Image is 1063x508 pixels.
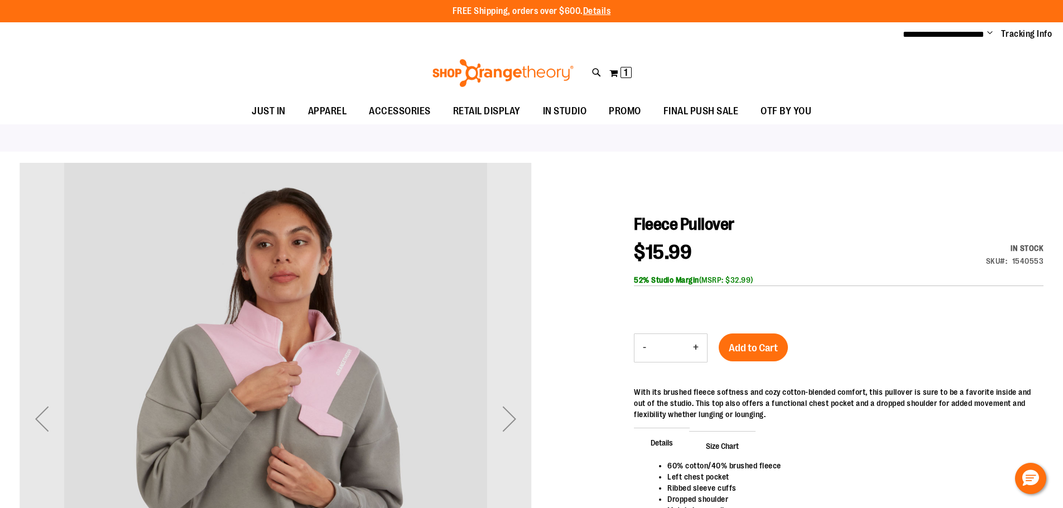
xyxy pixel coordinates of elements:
[634,215,734,234] span: Fleece Pullover
[297,99,358,124] a: APPAREL
[634,386,1043,420] div: With its brushed fleece softness and cozy cotton-blended comfort, this pullover is sure to be a f...
[241,99,297,124] a: JUST IN
[667,482,1032,494] li: Ribbed sleeve cuffs
[1001,28,1052,40] a: Tracking Info
[308,99,347,124] span: APPAREL
[1012,255,1044,267] div: 1540553
[634,275,699,284] b: 52% Studio Margin
[667,494,1032,505] li: Dropped shoulder
[442,99,532,124] a: RETAIL DISPLAY
[543,99,587,124] span: IN STUDIO
[583,6,611,16] a: Details
[685,334,707,362] button: Increase product quantity
[609,99,641,124] span: PROMO
[663,99,739,124] span: FINAL PUSH SALE
[453,99,521,124] span: RETAIL DISPLAY
[1015,463,1046,494] button: Hello, have a question? Let’s chat.
[634,274,1043,286] div: (MSRP: $32.99)
[624,67,628,78] span: 1
[749,99,822,124] a: OTF BY YOU
[987,28,993,40] button: Account menu
[634,334,655,362] button: Decrease product quantity
[369,99,431,124] span: ACCESSORIES
[453,5,611,18] p: FREE Shipping, orders over $600.
[532,99,598,124] a: IN STUDIO
[719,333,788,361] button: Add to Cart
[598,99,652,124] a: PROMO
[667,471,1032,482] li: Left chest pocket
[652,99,750,124] a: FINAL PUSH SALE
[634,428,690,457] span: Details
[252,99,286,124] span: JUST IN
[729,342,778,354] span: Add to Cart
[986,243,1044,254] div: Availability
[431,59,575,87] img: Shop Orangetheory
[986,257,1008,265] strong: SKU
[667,460,1032,471] li: 60% cotton/40% brushed fleece
[761,99,811,124] span: OTF BY YOU
[689,431,756,460] span: Size Chart
[634,241,691,264] span: $15.99
[986,243,1044,254] div: In stock
[655,335,685,361] input: Product quantity
[358,99,442,124] a: ACCESSORIES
